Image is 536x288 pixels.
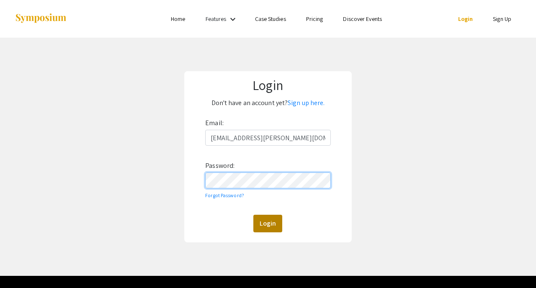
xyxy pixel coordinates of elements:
h1: Login [190,77,346,93]
a: Features [206,15,227,23]
a: Forgot Password? [205,192,244,198]
a: Discover Events [343,15,382,23]
p: Don't have an account yet? [190,96,346,110]
button: Login [253,215,282,232]
iframe: Chat [6,250,36,282]
label: Email: [205,116,224,130]
a: Login [458,15,473,23]
a: Sign up here. [288,98,325,107]
a: Sign Up [493,15,511,23]
a: Pricing [306,15,323,23]
img: Symposium by ForagerOne [15,13,67,24]
mat-icon: Expand Features list [228,14,238,24]
a: Home [171,15,185,23]
label: Password: [205,159,234,172]
a: Case Studies [255,15,286,23]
